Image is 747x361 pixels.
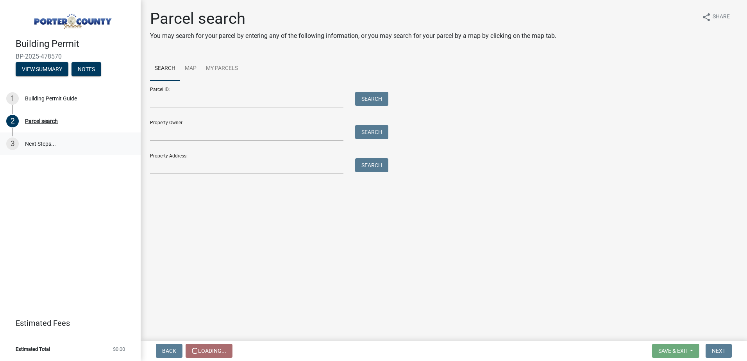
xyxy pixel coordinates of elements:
div: 1 [6,92,19,105]
a: Search [150,56,180,81]
i: share [702,13,711,22]
button: Loading... [186,344,232,358]
span: Share [713,13,730,22]
div: Parcel search [25,118,58,124]
a: Estimated Fees [6,315,128,331]
span: $0.00 [113,347,125,352]
button: Save & Exit [652,344,699,358]
span: Save & Exit [658,348,688,354]
button: shareShare [695,9,736,25]
wm-modal-confirm: Notes [71,66,101,73]
p: You may search for your parcel by entering any of the following information, or you may search fo... [150,31,556,41]
div: 3 [6,138,19,150]
img: Porter County, Indiana [16,8,128,30]
a: Map [180,56,201,81]
div: Building Permit Guide [25,96,77,101]
button: Notes [71,62,101,76]
button: View Summary [16,62,68,76]
span: Next [712,348,726,354]
div: 2 [6,115,19,127]
button: Search [355,158,388,172]
h1: Parcel search [150,9,556,28]
wm-modal-confirm: Summary [16,66,68,73]
h4: Building Permit [16,38,134,50]
a: My Parcels [201,56,243,81]
span: Loading... [198,348,226,354]
span: BP-2025-478570 [16,53,125,60]
button: Next [706,344,732,358]
button: Search [355,92,388,106]
button: Search [355,125,388,139]
span: Back [162,348,176,354]
span: Estimated Total [16,347,50,352]
button: Back [156,344,182,358]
